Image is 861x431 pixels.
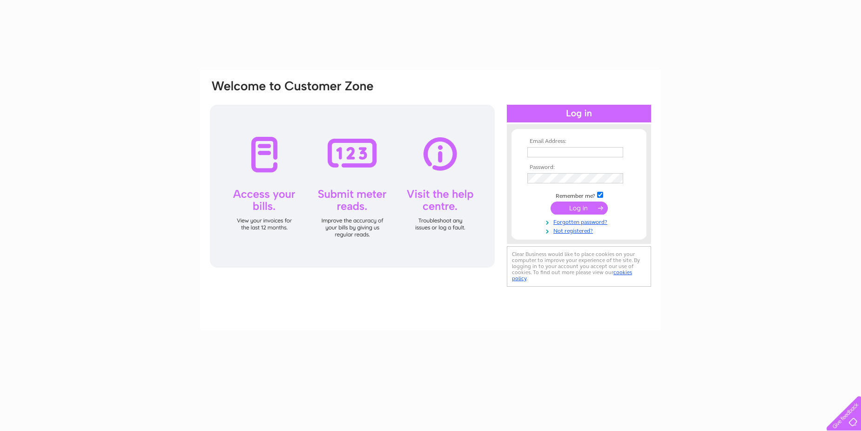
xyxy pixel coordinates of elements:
[527,217,633,226] a: Forgotten password?
[525,138,633,145] th: Email Address:
[551,202,608,215] input: Submit
[525,190,633,200] td: Remember me?
[507,246,651,287] div: Clear Business would like to place cookies on your computer to improve your experience of the sit...
[527,226,633,235] a: Not registered?
[525,164,633,171] th: Password:
[512,269,632,282] a: cookies policy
